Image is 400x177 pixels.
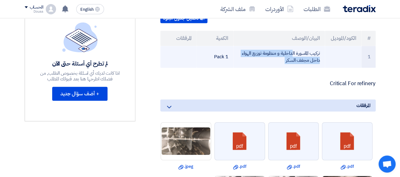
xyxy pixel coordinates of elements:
[52,87,108,101] button: + أضف سؤال جديد
[197,46,233,68] td: 1 Pack
[361,31,376,46] th: #
[46,4,56,14] img: profile_test.png
[325,31,361,46] th: الكود/الموديل
[160,31,197,46] th: المرفقات
[260,2,298,16] a: الأوردرات
[80,7,94,12] span: English
[298,2,335,16] a: الطلبات
[161,127,211,155] img: _1754391779433.jpeg
[62,22,98,52] img: empty_state_list.svg
[343,5,376,12] img: Teradix logo
[270,163,317,170] a: .pdf
[233,31,325,46] th: البيان/الوصف
[356,102,370,109] span: المرفقات
[378,155,396,173] a: Open chat
[25,10,43,13] div: Douaa
[160,80,376,87] p: Critical For refinery
[215,2,260,16] a: ملف الشركة
[34,60,126,67] div: لم تطرح أي أسئلة حتى الآن
[233,46,325,68] td: تركيب الماسورة الداخلية و منظومة توزيع الهواء داخل مجفف السكر
[197,31,233,46] th: الكمية
[30,5,43,10] div: الحساب
[34,70,126,82] div: اذا كانت لديك أي اسئلة بخصوص الطلب, من فضلك اطرحها هنا بعد قبولك للطلب
[216,163,263,170] a: .pdf
[361,46,376,68] td: 1
[163,163,209,170] a: .jpeg
[76,4,104,14] button: English
[324,163,371,170] a: .pdf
